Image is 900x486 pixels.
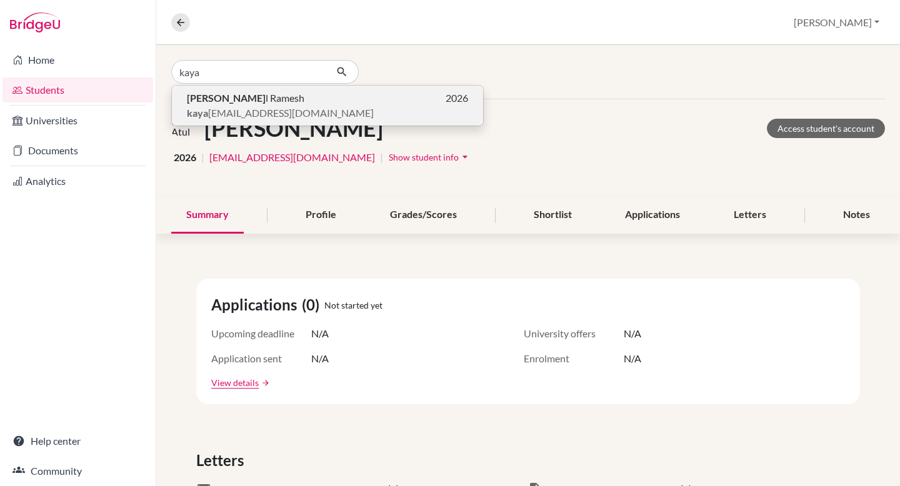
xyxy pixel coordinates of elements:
[788,11,885,34] button: [PERSON_NAME]
[302,294,324,316] span: (0)
[187,107,208,119] b: kaya
[171,114,199,142] img: Atul Iyengar's avatar
[211,376,259,389] a: View details
[201,150,204,165] span: |
[311,351,329,366] span: N/A
[388,147,472,167] button: Show student infoarrow_drop_down
[291,197,351,234] div: Profile
[209,150,375,165] a: [EMAIL_ADDRESS][DOMAIN_NAME]
[624,326,641,341] span: N/A
[2,429,153,454] a: Help center
[459,151,471,163] i: arrow_drop_down
[389,152,459,162] span: Show student info
[172,86,483,126] button: [PERSON_NAME]l Ramesh2026kaya[EMAIL_ADDRESS][DOMAIN_NAME]
[828,197,885,234] div: Notes
[2,108,153,133] a: Universities
[2,169,153,194] a: Analytics
[174,150,196,165] span: 2026
[624,351,641,366] span: N/A
[324,299,382,312] span: Not started yet
[171,60,326,84] input: Find student by name...
[187,92,266,104] b: [PERSON_NAME]
[767,119,885,138] a: Access student's account
[519,197,587,234] div: Shortlist
[211,326,311,341] span: Upcoming deadline
[196,449,249,472] span: Letters
[311,326,329,341] span: N/A
[2,138,153,163] a: Documents
[446,91,468,106] span: 2026
[187,106,374,121] span: [EMAIL_ADDRESS][DOMAIN_NAME]
[380,150,383,165] span: |
[10,12,60,32] img: Bridge-U
[204,115,383,142] h1: [PERSON_NAME]
[375,197,472,234] div: Grades/Scores
[211,294,302,316] span: Applications
[524,351,624,366] span: Enrolment
[171,197,244,234] div: Summary
[610,197,695,234] div: Applications
[2,459,153,484] a: Community
[211,351,311,366] span: Application sent
[2,47,153,72] a: Home
[259,379,270,387] a: arrow_forward
[2,77,153,102] a: Students
[187,91,304,106] span: l Ramesh
[524,326,624,341] span: University offers
[719,197,781,234] div: Letters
